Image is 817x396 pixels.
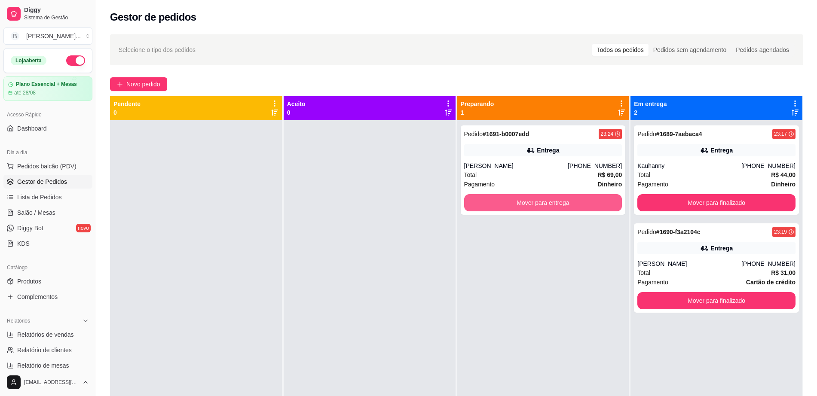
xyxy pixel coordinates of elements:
a: Salão / Mesas [3,206,92,219]
span: KDS [17,239,30,248]
span: [EMAIL_ADDRESS][DOMAIN_NAME] [24,379,79,386]
p: 2 [634,108,667,117]
div: Pedidos sem agendamento [649,44,731,56]
article: Plano Essencial + Mesas [16,81,77,88]
span: Pedido [637,131,656,137]
span: Relatório de mesas [17,361,69,370]
span: Salão / Mesas [17,208,55,217]
span: Pagamento [637,180,668,189]
button: Mover para entrega [464,194,622,211]
p: 0 [287,108,306,117]
div: 23:24 [600,131,613,137]
div: [PERSON_NAME] [637,259,741,268]
div: Catálogo [3,261,92,274]
div: Pedidos agendados [731,44,794,56]
span: Selecione o tipo dos pedidos [119,45,196,55]
a: KDS [3,237,92,250]
div: Kauhanny [637,161,741,170]
div: Loja aberta [11,56,46,65]
strong: Cartão de crédito [746,279,796,286]
span: Total [637,170,650,180]
div: Entrega [537,146,559,155]
p: Preparando [461,100,494,108]
span: Total [637,268,650,277]
span: Pagamento [637,277,668,287]
span: Relatórios de vendas [17,330,74,339]
div: 23:17 [774,131,787,137]
a: Relatório de mesas [3,359,92,372]
span: Lista de Pedidos [17,193,62,201]
p: Em entrega [634,100,667,108]
strong: R$ 31,00 [771,269,796,276]
article: até 28/08 [14,89,36,96]
button: Pedidos balcão (PDV) [3,159,92,173]
span: Complementos [17,292,58,301]
a: Relatório de clientes [3,343,92,357]
strong: # 1691-b0007edd [483,131,529,137]
strong: R$ 44,00 [771,171,796,178]
a: Lista de Pedidos [3,190,92,204]
div: Dia a dia [3,146,92,159]
a: Produtos [3,274,92,288]
a: Plano Essencial + Mesasaté 28/08 [3,76,92,101]
h2: Gestor de pedidos [110,10,196,24]
button: [EMAIL_ADDRESS][DOMAIN_NAME] [3,372,92,393]
a: Complementos [3,290,92,304]
span: Relatórios [7,317,30,324]
span: Diggy [24,6,89,14]
strong: Dinheiro [597,181,622,188]
span: Gestor de Pedidos [17,177,67,186]
button: Mover para finalizado [637,292,796,309]
a: Diggy Botnovo [3,221,92,235]
span: Sistema de Gestão [24,14,89,21]
a: Dashboard [3,122,92,135]
div: [PHONE_NUMBER] [568,161,622,170]
strong: Dinheiro [771,181,796,188]
span: Pagamento [464,180,495,189]
strong: # 1690-f3a2104c [656,228,701,235]
div: [PERSON_NAME] [464,161,568,170]
a: Gestor de Pedidos [3,175,92,189]
div: [PHONE_NUMBER] [741,259,796,268]
a: Relatórios de vendas [3,328,92,341]
div: Entrega [710,244,733,253]
a: DiggySistema de Gestão [3,3,92,24]
strong: R$ 69,00 [597,171,622,178]
div: [PERSON_NAME] ... [26,32,81,40]
div: 23:19 [774,228,787,235]
p: 0 [113,108,141,117]
p: Aceito [287,100,306,108]
div: Acesso Rápido [3,108,92,122]
span: Diggy Bot [17,224,43,232]
span: Pedido [637,228,656,235]
p: 1 [461,108,494,117]
div: Todos os pedidos [592,44,649,56]
span: plus [117,81,123,87]
span: B [11,32,19,40]
span: Novo pedido [126,79,160,89]
strong: # 1689-7aebaca4 [656,131,702,137]
button: Mover para finalizado [637,194,796,211]
button: Select a team [3,27,92,45]
p: Pendente [113,100,141,108]
span: Dashboard [17,124,47,133]
button: Novo pedido [110,77,167,91]
span: Produtos [17,277,41,286]
button: Alterar Status [66,55,85,66]
span: Pedido [464,131,483,137]
div: Entrega [710,146,733,155]
span: Total [464,170,477,180]
span: Pedidos balcão (PDV) [17,162,76,171]
div: [PHONE_NUMBER] [741,161,796,170]
span: Relatório de clientes [17,346,72,354]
